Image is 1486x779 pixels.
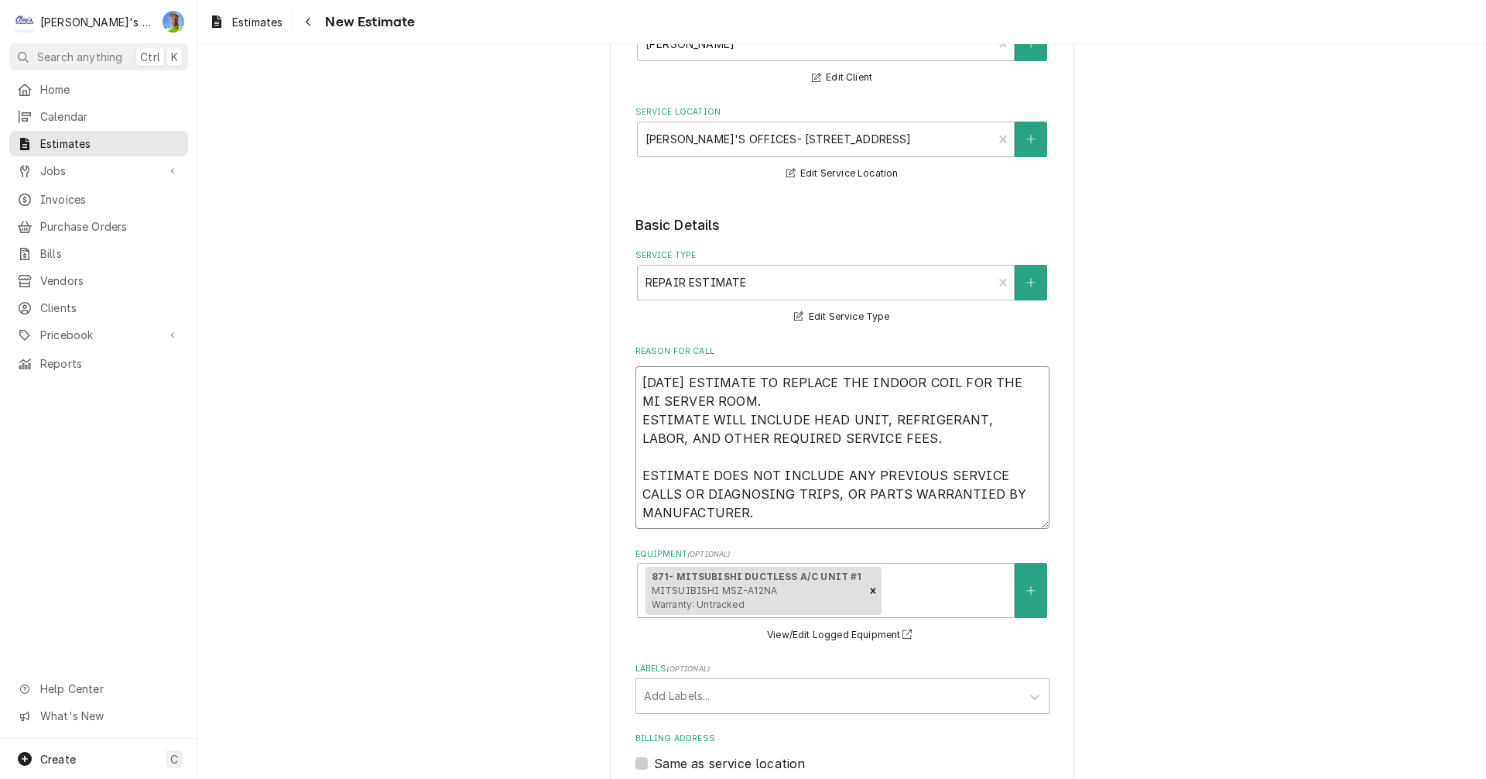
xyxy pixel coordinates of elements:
div: Client [635,11,1049,88]
a: Go to Jobs [9,158,188,184]
span: ( optional ) [666,664,710,673]
label: Reason For Call [635,345,1049,358]
span: Reports [40,355,180,372]
a: Home [9,77,188,102]
a: Bills [9,241,188,266]
label: Service Location [635,106,1049,118]
span: Clients [40,300,180,316]
a: Go to What's New [9,703,188,729]
div: C [14,11,36,33]
div: Equipment [635,548,1049,644]
button: Edit Client [810,68,875,88]
span: Bills [40,245,180,262]
label: Same as service location [654,754,806,773]
a: Vendors [9,268,188,293]
span: Invoices [40,191,180,208]
div: Labels [635,663,1049,713]
span: Home [40,81,180,98]
button: Search anythingCtrlK [9,43,188,70]
button: Create New Location [1015,122,1047,157]
textarea: [DATE] ESTIMATE TO REPLACE THE INDOOR COIL FOR THE MI SERVER ROOM. ESTIMATE WILL INCLUDE HEAD UNI... [635,366,1049,529]
label: Billing Address [635,733,1049,745]
legend: Basic Details [635,215,1049,235]
div: [PERSON_NAME]'s Refrigeration [40,14,154,30]
button: Edit Service Location [784,164,901,184]
a: Estimates [9,131,188,156]
a: Go to Help Center [9,676,188,702]
div: Service Location [635,106,1049,183]
a: Reports [9,351,188,376]
a: Go to Pricebook [9,322,188,348]
div: Reason For Call [635,345,1049,529]
div: Clay's Refrigeration's Avatar [14,11,36,33]
a: Estimates [203,9,289,35]
label: Labels [635,663,1049,675]
a: Calendar [9,104,188,129]
button: Create New Equipment [1015,563,1047,618]
span: Ctrl [140,49,160,65]
a: Clients [9,295,188,321]
span: Pricebook [40,327,157,343]
label: Service Type [635,249,1049,262]
span: Purchase Orders [40,218,180,235]
span: C [170,751,178,767]
svg: Create New Service [1026,277,1036,288]
strong: 871- MITSUBISHI DUCTLESS A/C UNIT #1 [652,571,862,582]
span: Estimates [40,136,180,152]
span: Create [40,753,76,766]
span: Calendar [40,108,180,125]
svg: Create New Location [1026,134,1036,145]
span: Estimates [232,14,282,30]
span: Jobs [40,163,157,179]
button: View/Edit Logged Equipment [765,625,919,644]
span: MITSUIBISHI MSZ-A12NA Warranty: Untracked [652,585,777,610]
button: Navigate back [296,9,320,34]
button: Create New Service [1015,265,1047,300]
div: Greg Austin's Avatar [163,11,184,33]
span: Vendors [40,273,180,289]
a: Purchase Orders [9,214,188,239]
div: Service Type [635,249,1049,326]
button: Edit Service Type [792,307,892,327]
span: New Estimate [320,12,415,33]
span: ( optional ) [687,550,731,558]
svg: Create New Equipment [1026,585,1036,596]
span: Help Center [40,681,179,697]
span: What's New [40,708,179,724]
div: Remove [object Object] [865,567,882,615]
span: K [171,49,178,65]
a: Invoices [9,187,188,212]
label: Equipment [635,548,1049,561]
div: GA [163,11,184,33]
span: Search anything [37,49,122,65]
